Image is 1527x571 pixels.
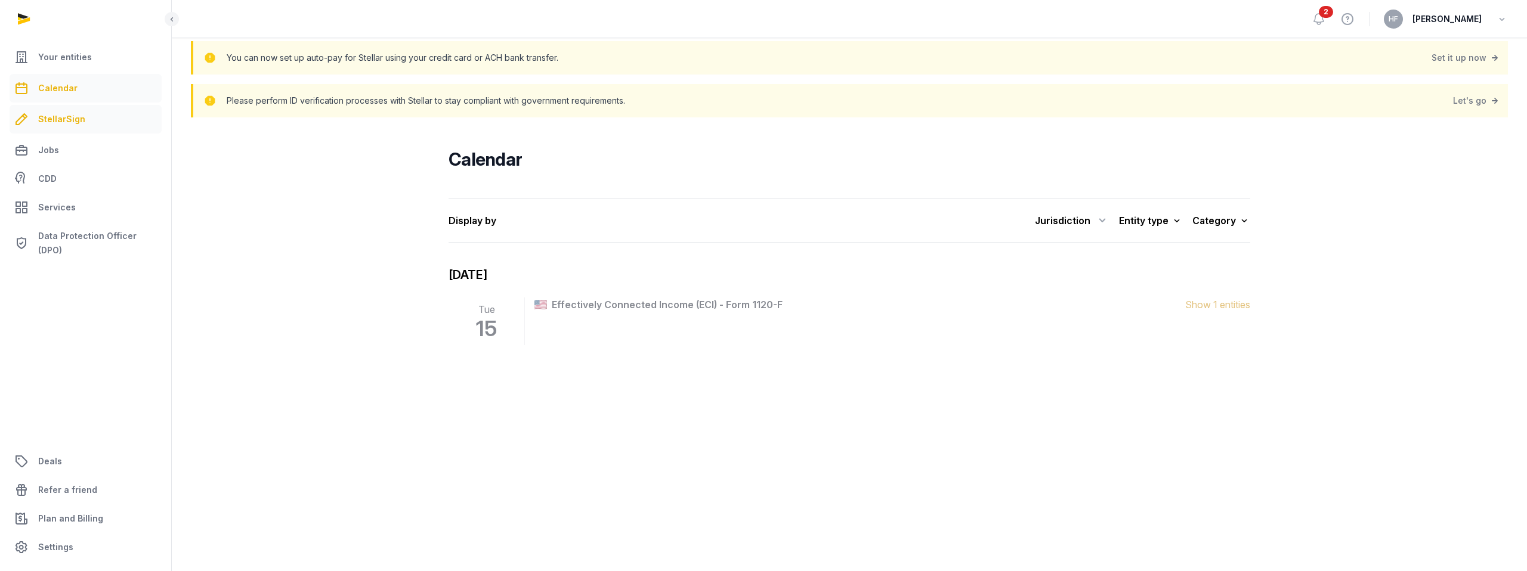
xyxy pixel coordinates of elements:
span: Deals [38,454,62,468]
span: Data Protection Officer (DPO) [38,229,157,257]
span: Show 1 entities [1185,297,1250,312]
span: 2 [1319,6,1333,18]
span: Plan and Billing [38,511,103,526]
div: Category [1192,212,1250,229]
span: Your entities [38,50,92,64]
iframe: Chat Widget [1467,514,1527,571]
a: Calendar [10,74,162,103]
span: 15 [453,316,520,340]
a: Deals [10,447,162,476]
span: HF [1389,15,1398,23]
span: [PERSON_NAME] [1412,12,1482,26]
span: Services [38,200,76,215]
p: You can now set up auto-pay for Stellar using your credit card or ACH bank transfer. [227,49,558,66]
div: Set it up now [1432,49,1501,66]
a: StellarSign [10,105,162,134]
div: Jurisdiction [1035,211,1109,230]
a: Your entities [10,43,162,72]
a: CDD [10,167,162,191]
a: Services [10,193,162,222]
span: Refer a friend [38,483,97,497]
span: CDD [38,172,57,186]
span: Jobs [38,143,59,157]
span: StellarSign [38,112,85,126]
a: Data Protection Officer (DPO) [10,224,162,262]
h2: Calendar [449,148,1250,170]
a: Plan and Billing [10,504,162,533]
a: Jobs [10,136,162,165]
button: HF [1384,10,1403,29]
a: Settings [10,533,162,561]
span: Tue [453,302,520,316]
p: Please perform ID verification processes with Stellar to stay compliant with government requireme... [227,92,625,109]
p: [DATE] [449,266,1250,283]
p: Display by [449,211,649,230]
a: Refer a friend [10,476,162,504]
span: Calendar [38,81,78,95]
span: Settings [38,540,73,554]
div: Entity type [1119,212,1183,229]
a: Let's go [1453,92,1501,109]
span: Effectively Connected Income (ECI) - Form 1120-F [552,297,1185,312]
